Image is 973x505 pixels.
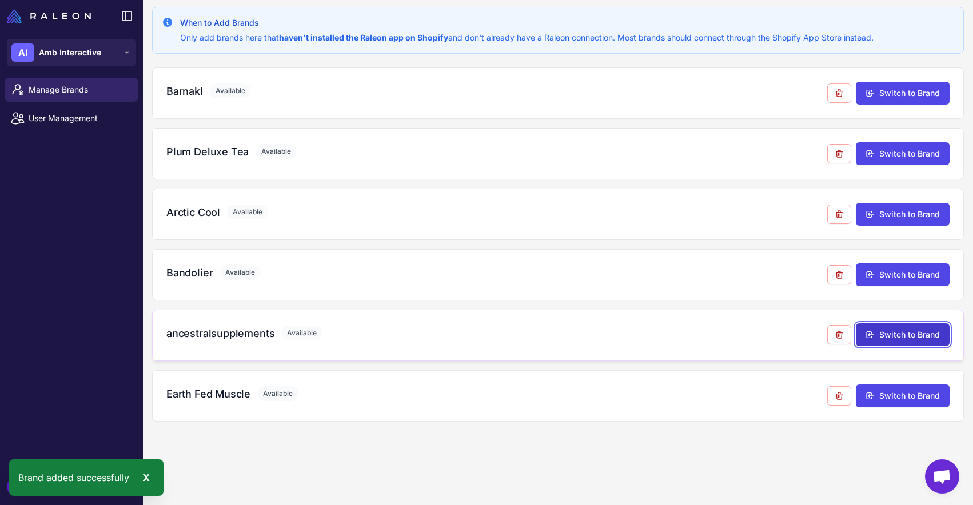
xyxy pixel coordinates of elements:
[7,9,91,23] img: Raleon Logo
[5,106,138,130] a: User Management
[166,265,213,280] h3: Bandolier
[856,142,950,165] button: Switch to Brand
[166,144,249,159] h3: Plum Deluxe Tea
[11,43,34,62] div: AI
[827,386,851,406] button: Remove from agency
[827,265,851,284] button: Remove from agency
[39,46,101,59] span: Amb Interactive
[856,263,950,286] button: Switch to Brand
[220,265,261,280] span: Available
[7,9,95,23] a: Raleon Logo
[166,205,220,220] h3: Arctic Cool
[925,459,959,494] div: Open chat
[166,386,250,402] h3: Earth Fed Muscle
[257,386,298,401] span: Available
[227,205,268,219] span: Available
[29,83,129,96] span: Manage Brands
[180,31,874,44] p: Only add brands here that and don't already have a Raleon connection. Most brands should connect ...
[166,326,274,341] h3: ancestralsupplements
[279,33,448,42] strong: haven't installed the Raleon app on Shopify
[856,82,950,105] button: Switch to Brand
[9,459,164,496] div: Brand added successfully
[856,203,950,226] button: Switch to Brand
[180,17,874,29] h3: When to Add Brands
[210,83,251,98] span: Available
[166,83,203,99] h3: Barnakl
[138,468,154,487] div: X
[827,205,851,224] button: Remove from agency
[856,384,950,407] button: Switch to Brand
[827,325,851,344] button: Remove from agency
[827,144,851,163] button: Remove from agency
[7,39,136,66] button: AIAmb Interactive
[256,144,297,159] span: Available
[281,326,322,340] span: Available
[5,78,138,102] a: Manage Brands
[7,478,30,496] div: J
[827,83,851,103] button: Remove from agency
[856,323,950,346] button: Switch to Brand
[29,112,129,125] span: User Management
